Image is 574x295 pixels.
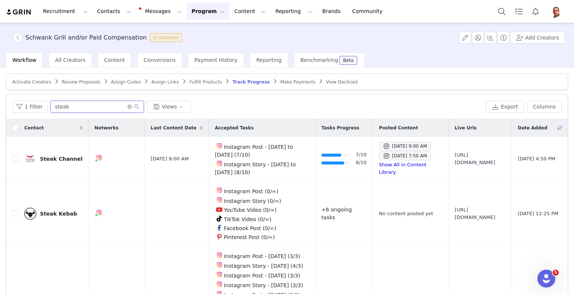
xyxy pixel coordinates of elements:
img: 77665a2d-60af-46a4-8689-e230acd8ca10.jpg [24,153,36,165]
span: Facebook Post (0/∞) [224,225,276,231]
span: Instagram Story (0/∞) [224,198,281,204]
span: Review Proposals [62,79,101,85]
button: Contacts [93,3,136,20]
p: +6 ongoing tasks [321,206,367,222]
img: instagram.svg [216,252,222,258]
a: Show All in Content Library [379,162,426,175]
span: Live Urls [455,125,477,131]
div: [DATE] 9:00 AM [383,142,427,151]
span: [DATE] 9:00 AM [151,155,189,163]
img: instagram.svg [216,160,222,166]
span: Instagram Post - [DATE] (3/3) [224,253,300,259]
a: 7/10 [356,151,367,159]
span: Track Progress [232,79,270,85]
span: Payment History [194,57,238,63]
button: Messages [136,3,186,20]
span: In progress [150,33,182,42]
span: Instagram Story - [DATE] (4/3) [224,263,303,269]
button: 1 Filter [12,101,47,113]
a: Tasks [510,3,527,20]
button: Columns [527,101,562,113]
img: instagram.svg [96,155,102,161]
span: 5 [553,270,559,276]
span: YouTube Video (0/∞) [224,207,277,213]
div: [DATE] 7:50 AM [383,151,427,160]
img: instagram.svg [216,143,222,149]
span: Instagram Story - [DATE] (3/3) [224,282,303,288]
a: Community [348,3,391,20]
span: Pinterest Post (0/∞) [224,234,275,240]
iframe: Intercom live chat [537,270,555,288]
img: instagram.svg [216,262,222,268]
span: Fulfill Products [189,79,222,85]
span: [URL][DOMAIN_NAME] [455,206,506,221]
img: instagram.svg [216,197,222,203]
span: Activate Creators [12,79,51,85]
button: Program [187,3,229,20]
span: Workflow [12,57,36,63]
span: Assign Links [151,79,179,85]
button: Search [494,3,510,20]
span: Instagram Post - [DATE] to [DATE] (7/10) [215,144,293,158]
span: Assign Codes [111,79,141,85]
img: instagram.svg [96,210,102,216]
a: Steak Channel [24,153,83,165]
button: Recruitment [38,3,92,20]
a: Steak Kebab [24,208,83,220]
img: instagram.svg [216,281,222,287]
h3: Schwank Grill and/or Paid Compensation [25,33,147,42]
div: Beta [343,58,354,63]
span: Instagram Post (0/∞) [224,188,278,194]
a: Brands [318,3,347,20]
img: instagram.svg [216,272,222,277]
span: Instagram Story - [DATE] to [DATE] (8/10) [215,161,296,175]
button: Profile [544,6,568,18]
span: Instagram Post - [DATE] (3/3) [224,273,300,279]
img: grin logo [6,9,32,16]
span: Tasks Progress [321,125,359,131]
button: Content [230,3,271,20]
span: TikTok Video (0/∞) [224,216,271,222]
button: Export [486,101,524,113]
span: Accepted Tasks [215,125,254,131]
span: View Declined [326,79,358,85]
span: [URL][DOMAIN_NAME] [455,151,506,166]
span: [object Object] [13,33,185,42]
span: Make Payments [280,79,315,85]
i: icon: close-circle [127,104,132,109]
button: Views [147,101,191,113]
span: Content [104,57,125,63]
span: Date Added [518,125,547,131]
div: Steak Kebab [40,211,77,217]
span: Posted Content [379,125,418,131]
span: All Creators [55,57,85,63]
div: No content posted yet [379,210,442,217]
span: Benchmarking [300,57,338,63]
button: Reporting [271,3,317,20]
button: Add Creators [510,32,565,44]
span: Conversions [143,57,176,63]
span: Contact [24,125,44,131]
img: 9335e633-92e5-4663-8b69-0d7d60bc07c3.jpg [24,208,36,220]
div: Steak Channel [40,156,83,162]
span: Reporting [256,57,282,63]
input: Search... [50,101,144,113]
i: icon: search [134,104,139,109]
img: 426d1f59-a82a-4e4b-8678-689c9bc0b4af.png [549,6,561,18]
span: Last Content Date [151,125,197,131]
button: Notifications [527,3,544,20]
span: Networks [95,125,118,131]
a: 8/10 [356,159,367,167]
img: instagram.svg [216,187,222,193]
